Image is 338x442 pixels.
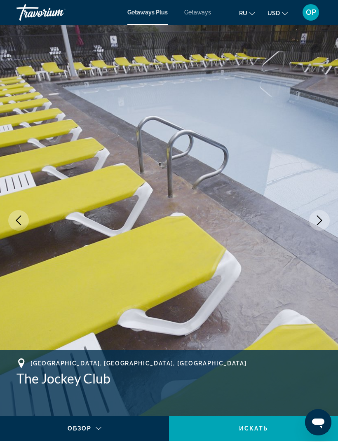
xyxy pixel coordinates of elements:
[127,9,168,16] a: Getaways Plus
[300,4,322,21] button: User Menu
[268,10,280,16] span: USD
[309,210,330,231] button: Next image
[184,9,211,16] a: Getaways
[268,7,288,19] button: Change currency
[169,416,338,441] button: искать
[305,409,331,435] iframe: Кнопка запуска окна обмена сообщениями
[8,210,29,231] button: Previous image
[16,2,99,23] a: Travorium
[239,10,247,16] span: ru
[239,7,255,19] button: Change language
[16,370,322,387] h1: The Jockey Club
[239,425,268,432] span: искать
[306,8,316,16] span: OP
[31,360,246,367] span: [GEOGRAPHIC_DATA], [GEOGRAPHIC_DATA], [GEOGRAPHIC_DATA]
